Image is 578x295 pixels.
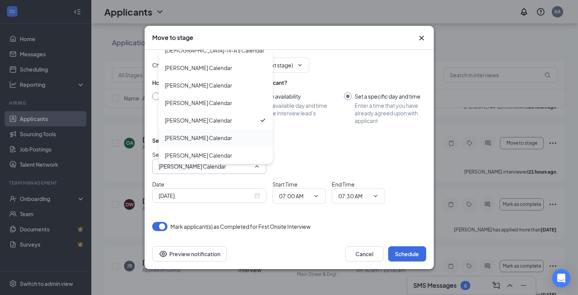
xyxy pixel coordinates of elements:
[254,163,260,169] svg: ChevronUp
[165,116,232,124] div: [PERSON_NAME] Calendar
[417,33,426,43] svg: Cross
[152,181,164,188] span: Date
[152,33,193,42] h3: Move to stage
[165,151,232,159] div: [PERSON_NAME] Calendar
[313,193,319,199] svg: ChevronDown
[152,61,189,69] span: Choose stage :
[152,246,227,262] button: Preview notificationEye
[170,222,310,231] span: Mark applicant(s) as Completed for First Onsite Interview
[165,134,232,142] div: [PERSON_NAME] Calendar
[165,64,232,72] div: [PERSON_NAME] Calendar
[165,99,232,107] div: [PERSON_NAME] Calendar
[272,181,298,188] span: Start Time
[259,116,267,124] svg: Checkmark
[152,79,426,86] div: How do you want to schedule time with the applicant?
[159,249,168,258] svg: Eye
[297,62,303,68] svg: ChevronDown
[332,181,355,188] span: End Time
[159,191,253,200] input: Sep 16, 2025
[152,137,204,144] div: Select a Date & Time
[152,151,193,158] span: Select Calendar
[165,46,264,54] div: [DEMOGRAPHIC_DATA]-fil-A's Calendar
[346,246,384,262] button: Cancel
[279,192,310,200] input: Start time
[373,193,379,199] svg: ChevronDown
[338,192,369,200] input: End time
[552,269,570,287] div: Open Intercom Messenger
[417,33,426,43] button: Close
[388,246,426,262] button: Schedule
[165,81,232,89] div: [PERSON_NAME] Calendar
